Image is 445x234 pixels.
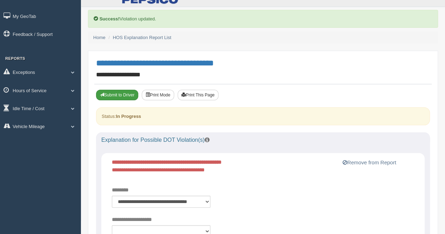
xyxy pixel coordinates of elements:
[96,107,430,125] div: Status:
[341,158,398,167] button: Remove from Report
[93,35,106,40] a: Home
[178,90,218,100] button: Print This Page
[96,90,138,100] button: Submit To Driver
[96,132,430,148] div: Explanation for Possible DOT Violation(s)
[116,114,141,119] strong: In Progress
[113,35,171,40] a: HOS Explanation Report List
[142,90,174,100] button: Print Mode
[88,10,438,28] div: Violation updated.
[100,16,120,21] b: Success!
